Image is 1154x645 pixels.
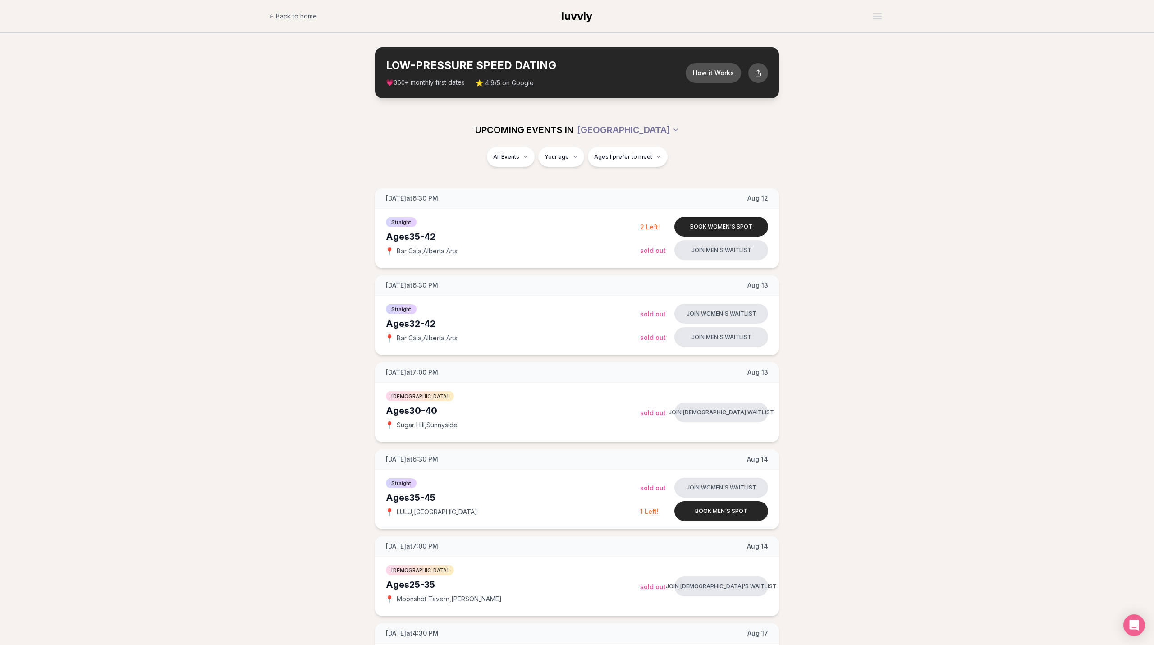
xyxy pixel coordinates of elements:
button: Join women's waitlist [674,478,768,498]
a: Back to home [269,7,317,25]
span: LULU , [GEOGRAPHIC_DATA] [397,508,477,517]
span: Bar Cala , Alberta Arts [397,334,458,343]
button: Your age [538,147,584,167]
span: All Events [493,153,519,160]
span: Sold Out [640,310,666,318]
button: [GEOGRAPHIC_DATA] [577,120,679,140]
span: Ages I prefer to meet [594,153,652,160]
div: Ages 30-40 [386,404,640,417]
span: UPCOMING EVENTS IN [475,124,573,136]
span: 1 Left! [640,508,659,515]
span: 💗 + monthly first dates [386,78,465,87]
span: [DATE] at 7:00 PM [386,542,438,551]
button: Ages I prefer to meet [588,147,668,167]
span: 📍 [386,247,393,255]
span: Aug 13 [747,368,768,377]
span: Sold Out [640,484,666,492]
span: 📍 [386,508,393,516]
button: Join men's waitlist [674,240,768,260]
a: luvvly [562,9,592,23]
span: Sold Out [640,409,666,416]
span: Back to home [276,12,317,21]
button: Book women's spot [674,217,768,237]
span: Straight [386,478,417,488]
button: Join women's waitlist [674,304,768,324]
button: Join [DEMOGRAPHIC_DATA]'s waitlist [674,576,768,596]
span: Sugar Hill , Sunnyside [397,421,458,430]
span: 📍 [386,421,393,429]
div: Ages 35-42 [386,230,640,243]
span: Straight [386,304,417,314]
span: Straight [386,217,417,227]
span: [DATE] at 4:30 PM [386,629,439,638]
span: [DATE] at 6:30 PM [386,281,438,290]
button: Join [DEMOGRAPHIC_DATA] waitlist [674,403,768,422]
span: Aug 12 [747,194,768,203]
span: Sold Out [640,247,666,254]
span: [DATE] at 6:30 PM [386,194,438,203]
div: Ages 25-35 [386,578,640,591]
span: [DATE] at 6:30 PM [386,455,438,464]
span: [DATE] at 7:00 PM [386,368,438,377]
h2: LOW-PRESSURE SPEED DATING [386,58,686,73]
div: Ages 32-42 [386,317,640,330]
button: How it Works [686,63,741,83]
span: 2 Left! [640,223,660,231]
span: [DEMOGRAPHIC_DATA] [386,391,454,401]
span: 360 [394,79,405,87]
div: Open Intercom Messenger [1123,614,1145,636]
button: Join men's waitlist [674,327,768,347]
span: Aug 13 [747,281,768,290]
span: Moonshot Tavern , [PERSON_NAME] [397,595,502,604]
span: 📍 [386,334,393,342]
button: Book men's spot [674,501,768,521]
span: Sold Out [640,583,666,590]
span: ⭐ 4.9/5 on Google [476,78,534,87]
span: Your age [545,153,569,160]
div: Ages 35-45 [386,491,640,504]
span: Sold Out [640,334,666,341]
button: Open menu [869,9,885,23]
span: [DEMOGRAPHIC_DATA] [386,565,454,575]
span: Aug 14 [747,542,768,551]
span: Aug 17 [747,629,768,638]
span: Bar Cala , Alberta Arts [397,247,458,256]
span: Aug 14 [747,455,768,464]
button: All Events [487,147,535,167]
span: 📍 [386,595,393,603]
